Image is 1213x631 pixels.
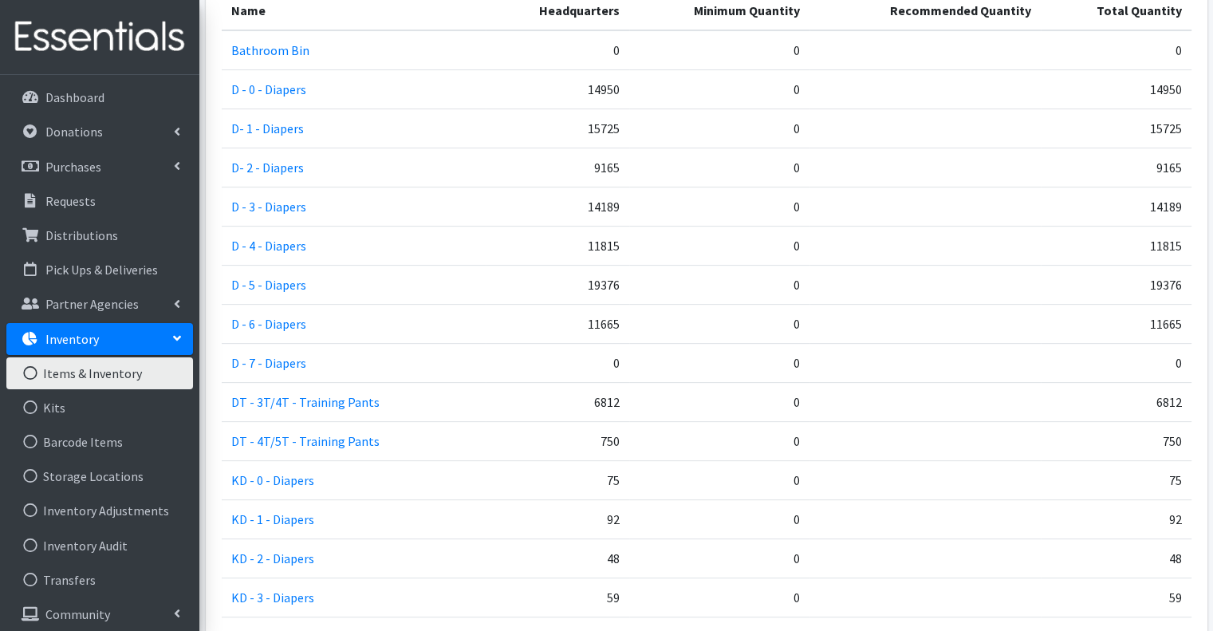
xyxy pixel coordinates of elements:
a: Transfers [6,564,193,596]
td: 0 [629,187,809,227]
a: Distributions [6,219,193,251]
td: 6812 [486,383,629,422]
p: Pick Ups & Deliveries [45,262,158,278]
td: 750 [486,422,629,461]
a: Community [6,598,193,630]
td: 59 [1041,578,1191,617]
td: 75 [486,461,629,500]
td: 15725 [486,109,629,148]
a: KD - 0 - Diapers [231,472,314,488]
td: 0 [629,109,809,148]
p: Purchases [45,159,101,175]
a: D - 6 - Diapers [231,316,306,332]
td: 92 [486,500,629,539]
img: HumanEssentials [6,10,193,64]
a: Barcode Items [6,426,193,458]
td: 9165 [486,148,629,187]
a: D - 3 - Diapers [231,199,306,215]
td: 0 [629,578,809,617]
td: 0 [629,227,809,266]
td: 0 [629,344,809,383]
td: 9165 [1041,148,1191,187]
p: Dashboard [45,89,104,105]
a: D- 2 - Diapers [231,160,304,175]
td: 0 [629,461,809,500]
a: Storage Locations [6,460,193,492]
td: 14189 [486,187,629,227]
td: 0 [1041,344,1191,383]
a: D - 5 - Diapers [231,277,306,293]
p: Distributions [45,227,118,243]
td: 48 [486,539,629,578]
a: Purchases [6,151,193,183]
td: 0 [629,266,809,305]
p: Requests [45,193,96,209]
td: 0 [629,500,809,539]
a: D- 1 - Diapers [231,120,304,136]
td: 19376 [1041,266,1191,305]
a: Requests [6,185,193,217]
a: D - 4 - Diapers [231,238,306,254]
p: Inventory [45,331,99,347]
a: Partner Agencies [6,288,193,320]
a: D - 0 - Diapers [231,81,306,97]
td: 48 [1041,539,1191,578]
a: Pick Ups & Deliveries [6,254,193,286]
td: 11815 [1041,227,1191,266]
td: 0 [629,383,809,422]
a: Bathroom Bin [231,42,309,58]
td: 14950 [1041,70,1191,109]
td: 0 [629,30,809,70]
a: Inventory Adjustments [6,495,193,526]
a: Inventory [6,323,193,355]
td: 0 [629,305,809,344]
td: 0 [629,148,809,187]
p: Community [45,606,110,622]
a: Items & Inventory [6,357,193,389]
td: 0 [629,539,809,578]
a: KD - 1 - Diapers [231,511,314,527]
p: Partner Agencies [45,296,139,312]
a: DT - 4T/5T - Training Pants [231,433,380,449]
td: 11665 [1041,305,1191,344]
td: 19376 [486,266,629,305]
td: 14950 [486,70,629,109]
td: 0 [629,422,809,461]
a: D - 7 - Diapers [231,355,306,371]
a: Donations [6,116,193,148]
td: 15725 [1041,109,1191,148]
td: 92 [1041,500,1191,539]
p: Donations [45,124,103,140]
td: 11665 [486,305,629,344]
a: KD - 2 - Diapers [231,550,314,566]
td: 11815 [486,227,629,266]
td: 75 [1041,461,1191,500]
td: 0 [629,70,809,109]
td: 59 [486,578,629,617]
td: 0 [486,30,629,70]
a: KD - 3 - Diapers [231,590,314,605]
td: 0 [1041,30,1191,70]
td: 750 [1041,422,1191,461]
a: Dashboard [6,81,193,113]
td: 6812 [1041,383,1191,422]
td: 0 [486,344,629,383]
td: 14189 [1041,187,1191,227]
a: Inventory Audit [6,530,193,562]
a: DT - 3T/4T - Training Pants [231,394,380,410]
a: Kits [6,392,193,424]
